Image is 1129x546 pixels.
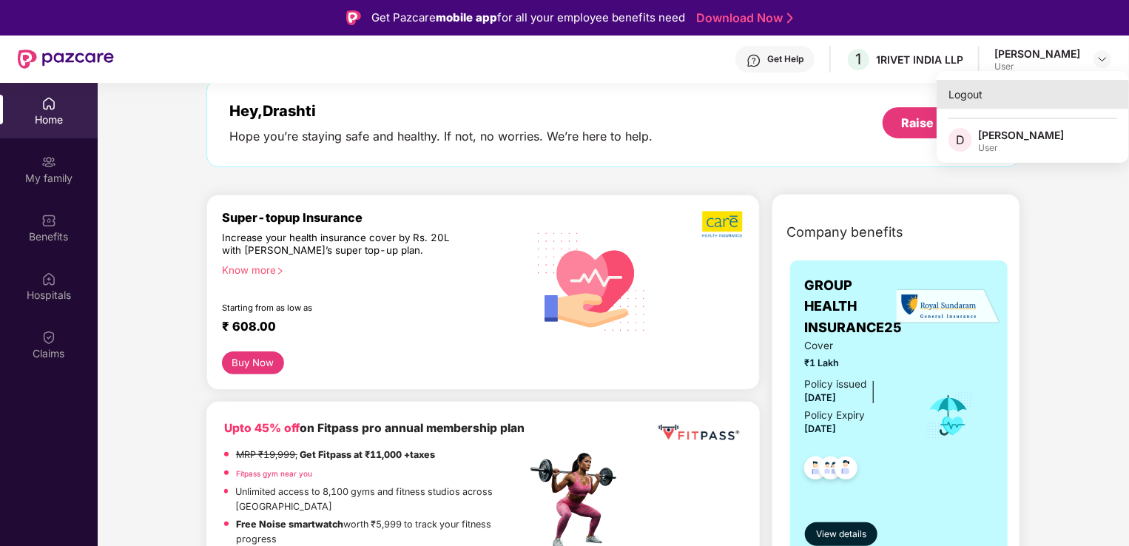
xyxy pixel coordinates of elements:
img: icon [925,391,973,439]
div: User [994,61,1080,73]
div: Get Pazcare for all your employee benefits need [371,9,685,27]
img: Stroke [787,10,793,26]
a: Download Now [696,10,789,26]
img: svg+xml;base64,PHN2ZyB4bWxucz0iaHR0cDovL3d3dy53My5vcmcvMjAwMC9zdmciIHdpZHRoPSI0OC45NDMiIGhlaWdodD... [798,452,834,488]
span: right [276,267,284,275]
img: b5dec4f62d2307b9de63beb79f102df3.png [702,210,744,238]
img: svg+xml;base64,PHN2ZyB4bWxucz0iaHR0cDovL3d3dy53My5vcmcvMjAwMC9zdmciIHdpZHRoPSI0OC45MTUiIGhlaWdodD... [813,452,849,488]
div: Hope you’re staying safe and healthy. If not, no worries. We’re here to help. [229,129,653,144]
span: View details [816,528,866,542]
span: D [956,131,965,149]
img: svg+xml;base64,PHN2ZyB4bWxucz0iaHR0cDovL3d3dy53My5vcmcvMjAwMC9zdmciIHdpZHRoPSI0OC45NDMiIGhlaWdodD... [828,452,864,488]
img: svg+xml;base64,PHN2ZyB4bWxucz0iaHR0cDovL3d3dy53My5vcmcvMjAwMC9zdmciIHhtbG5zOnhsaW5rPSJodHRwOi8vd3... [527,215,657,347]
span: GROUP HEALTH INSURANCE25 [805,275,905,338]
strong: Free Noise smartwatch [236,519,343,530]
span: 1 [856,50,862,68]
div: Get Help [767,53,803,65]
div: Super-topup Insurance [222,210,527,225]
div: ₹ 608.00 [222,319,512,337]
span: Company benefits [787,222,904,243]
img: New Pazcare Logo [18,50,114,69]
img: svg+xml;base64,PHN2ZyBpZD0iQmVuZWZpdHMiIHhtbG5zPSJodHRwOi8vd3d3LnczLm9yZy8yMDAwL3N2ZyIgd2lkdGg9Ij... [41,213,56,228]
img: svg+xml;base64,PHN2ZyBpZD0iSGVscC0zMngzMiIgeG1sbnM9Imh0dHA6Ly93d3cudzMub3JnLzIwMDAvc3ZnIiB3aWR0aD... [747,53,761,68]
b: Upto 45% off [224,421,300,435]
div: Raise a claim [901,115,979,131]
img: Logo [346,10,361,25]
a: Fitpass gym near you [236,469,312,478]
del: MRP ₹19,999, [236,449,297,460]
img: svg+xml;base64,PHN2ZyBpZD0iQ2xhaW0iIHhtbG5zPSJodHRwOi8vd3d3LnczLm9yZy8yMDAwL3N2ZyIgd2lkdGg9IjIwIi... [41,330,56,345]
div: Policy issued [805,377,867,392]
div: Starting from as low as [222,303,464,313]
p: Unlimited access to 8,100 gyms and fitness studios across [GEOGRAPHIC_DATA] [235,485,526,514]
b: on Fitpass pro annual membership plan [224,421,525,435]
span: [DATE] [805,423,837,434]
div: Policy Expiry [805,408,866,423]
div: 1RIVET INDIA LLP [876,53,963,67]
div: User [978,142,1064,154]
strong: Get Fitpass at ₹11,000 +taxes [300,449,435,460]
div: [PERSON_NAME] [978,128,1064,142]
div: Increase your health insurance cover by Rs. 20L with [PERSON_NAME]’s super top-up plan. [222,232,463,257]
img: svg+xml;base64,PHN2ZyBpZD0iRHJvcGRvd24tMzJ4MzIiIHhtbG5zPSJodHRwOi8vd3d3LnczLm9yZy8yMDAwL3N2ZyIgd2... [1096,53,1108,65]
div: Logout [937,80,1129,109]
img: svg+xml;base64,PHN2ZyBpZD0iSG9tZSIgeG1sbnM9Imh0dHA6Ly93d3cudzMub3JnLzIwMDAvc3ZnIiB3aWR0aD0iMjAiIG... [41,96,56,111]
div: [PERSON_NAME] [994,47,1080,61]
img: insurerLogo [897,289,1000,325]
img: fppp.png [656,419,742,446]
button: Buy Now [222,351,284,374]
img: svg+xml;base64,PHN2ZyB3aWR0aD0iMjAiIGhlaWdodD0iMjAiIHZpZXdCb3g9IjAgMCAyMCAyMCIgZmlsbD0ibm9uZSIgeG... [41,155,56,169]
strong: mobile app [436,10,497,24]
span: [DATE] [805,392,837,403]
span: ₹1 Lakh [805,356,905,371]
div: Hey, Drashti [229,102,653,120]
button: View details [805,522,878,546]
div: Know more [222,264,518,274]
span: Cover [805,338,905,354]
img: svg+xml;base64,PHN2ZyBpZD0iSG9zcGl0YWxzIiB4bWxucz0iaHR0cDovL3d3dy53My5vcmcvMjAwMC9zdmciIHdpZHRoPS... [41,272,56,286]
